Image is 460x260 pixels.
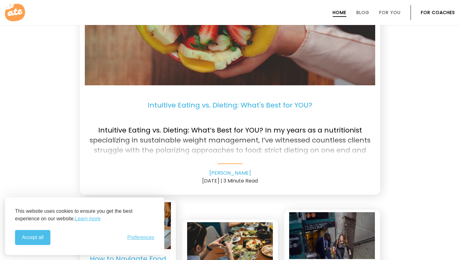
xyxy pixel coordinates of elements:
button: Accept all cookies [15,230,50,245]
a: Home [333,10,346,15]
div: [DATE] | 3 Minute Read [85,177,375,185]
a: For Coaches [421,10,455,15]
a: Intuitive Eating vs. Dieting: What's Best for YOU? Intuitive Eating vs. Dieting: What’s Best for ... [85,90,375,164]
p: Intuitive Eating vs. Dieting: What’s Best for YOU? In my years as a nutritionist specializing in ... [85,120,375,155]
button: Toggle preferences [127,235,154,240]
a: intuitive eating for bust professionals. Image: Pexels - Mizuno K [289,212,375,259]
span: Preferences [127,235,154,240]
a: Blog [356,10,369,15]
p: This website uses cookies to ensure you get the best experience on our website. [15,207,154,222]
p: Intuitive Eating vs. Dieting: What's Best for YOU? [85,90,375,120]
a: [PERSON_NAME] [209,169,251,177]
a: For You [379,10,401,15]
a: Learn more [75,215,100,222]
